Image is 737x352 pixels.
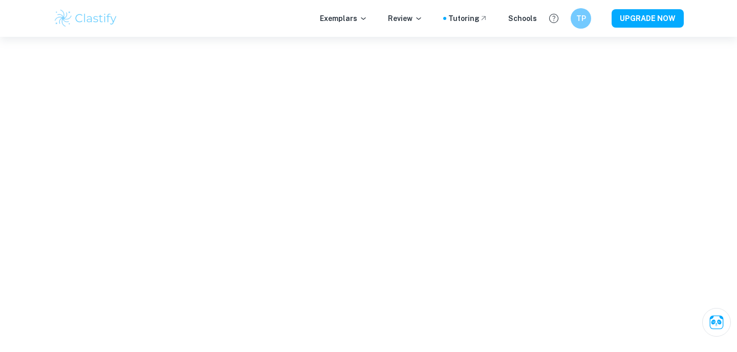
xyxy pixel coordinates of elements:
[545,10,562,27] button: Help and Feedback
[575,13,587,24] h6: TP
[388,13,423,24] p: Review
[53,8,118,29] img: Clastify logo
[320,13,367,24] p: Exemplars
[448,13,488,24] a: Tutoring
[508,13,537,24] a: Schools
[571,8,591,29] button: TP
[702,308,731,337] button: Ask Clai
[612,9,684,28] button: UPGRADE NOW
